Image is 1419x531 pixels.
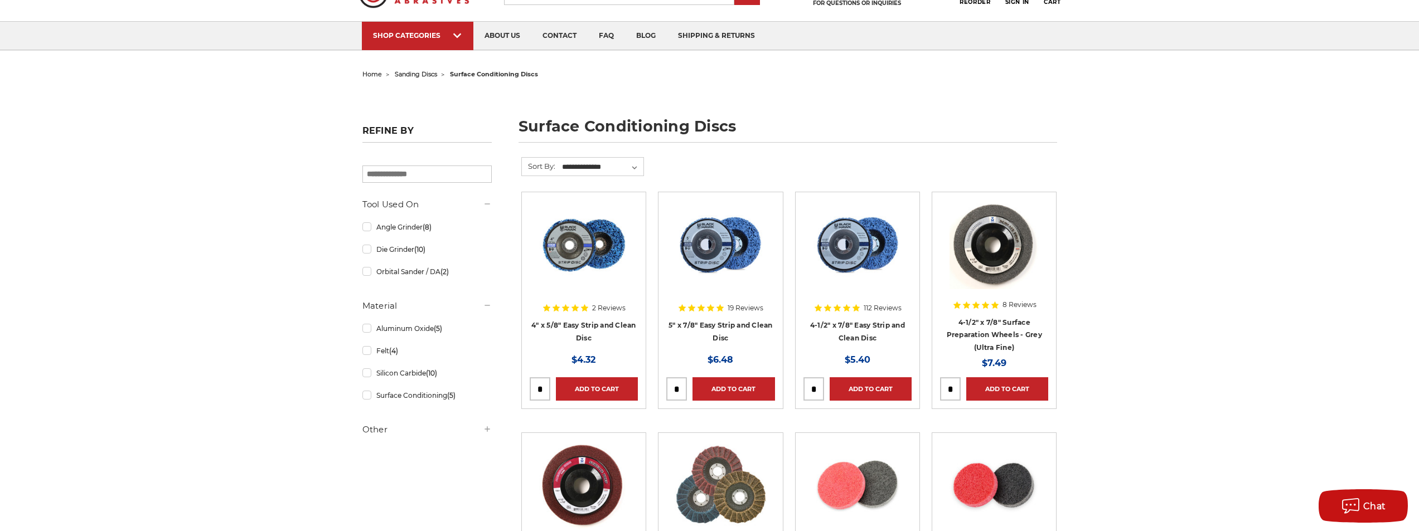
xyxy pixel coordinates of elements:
span: (5) [447,391,456,400]
a: Aluminum Oxide [362,319,492,338]
a: 4" x 5/8" Easy Strip and Clean Disc [531,321,636,342]
a: Felt [362,341,492,361]
a: Angle Grinder [362,217,492,237]
a: sanding discs [395,70,437,78]
span: $6.48 [708,354,733,365]
a: Add to Cart [556,377,638,401]
button: Chat [1319,489,1408,523]
a: Surface Conditioning [362,386,492,405]
a: blog [625,22,667,50]
a: 4-1/2" x 7/8" Surface Preparation Wheels - Grey (Ultra Fine) [947,318,1042,352]
span: surface conditioning discs [450,70,538,78]
img: 2 inch surface preparation discs [950,441,1039,530]
img: Scotch brite flap discs [675,441,766,530]
a: Add to Cart [692,377,774,401]
span: Chat [1363,501,1386,511]
a: blue clean and strip disc [666,200,774,308]
img: blue clean and strip disc [676,200,765,289]
span: (10) [426,369,437,377]
span: (2) [440,267,449,276]
a: shipping & returns [667,22,766,50]
span: (10) [414,245,425,254]
a: Add to Cart [966,377,1048,401]
a: 4" x 5/8" easy strip and clean discs [530,200,638,308]
img: Maroon Surface Prep Disc [539,441,628,530]
span: 112 Reviews [864,305,902,311]
a: 5" x 7/8" Easy Strip and Clean Disc [669,321,773,342]
h5: Refine by [362,125,492,143]
img: Gray Surface Prep Disc [950,200,1039,289]
h1: surface conditioning discs [519,119,1057,143]
a: contact [531,22,588,50]
h5: Other [362,423,492,436]
a: Orbital Sander / DA [362,262,492,281]
span: 2 Reviews [592,305,626,311]
a: Silicon Carbide [362,363,492,383]
span: $7.49 [982,358,1006,368]
a: about us [473,22,531,50]
select: Sort By: [560,159,643,176]
span: (4) [389,347,398,355]
a: 4-1/2" x 7/8" Easy Strip and Clean Disc [810,321,905,342]
a: home [362,70,382,78]
img: 4" x 5/8" easy strip and clean discs [539,200,628,289]
span: 19 Reviews [728,305,763,311]
a: 4-1/2" x 7/8" Easy Strip and Clean Disc [803,200,912,308]
h5: Material [362,299,492,313]
img: 3 inch surface preparation discs [813,441,902,530]
label: Sort By: [522,158,555,174]
span: (8) [423,223,432,231]
a: faq [588,22,625,50]
span: (5) [434,324,442,333]
span: $4.32 [572,354,595,365]
a: Die Grinder [362,240,492,259]
a: Add to Cart [830,377,912,401]
a: Gray Surface Prep Disc [940,200,1048,308]
h5: Tool Used On [362,198,492,211]
span: $5.40 [845,354,870,365]
div: SHOP CATEGORIES [373,31,462,40]
img: 4-1/2" x 7/8" Easy Strip and Clean Disc [810,200,905,289]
